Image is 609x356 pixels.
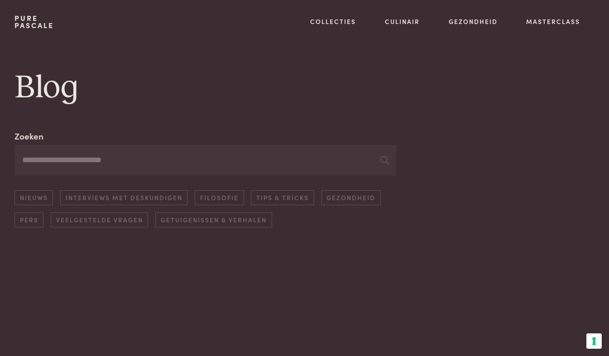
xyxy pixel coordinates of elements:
[155,212,272,227] a: Getuigenissen & Verhalen
[51,212,148,227] a: Veelgestelde vragen
[526,17,580,26] a: Masterclass
[321,190,381,205] a: Gezondheid
[449,17,498,26] a: Gezondheid
[14,130,43,143] label: Zoeken
[195,190,244,205] a: Filosofie
[310,17,356,26] a: Collecties
[385,17,420,26] a: Culinair
[14,212,43,227] a: Pers
[60,190,187,205] a: Interviews met deskundigen
[586,333,602,349] button: Uw voorkeuren voor toestemming voor trackingtechnologieën
[14,14,54,29] a: PurePascale
[14,190,53,205] a: Nieuws
[251,190,314,205] a: Tips & Tricks
[14,67,595,108] h1: Blog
